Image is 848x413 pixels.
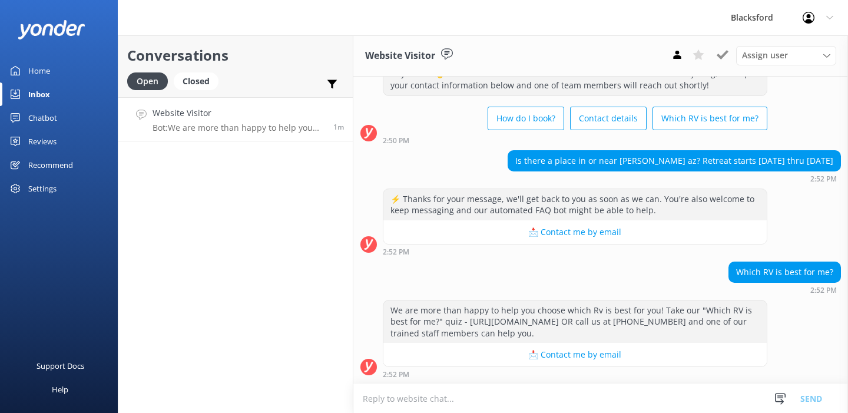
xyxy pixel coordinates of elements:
[153,107,324,120] h4: Website Visitor
[174,74,224,87] a: Closed
[127,44,344,67] h2: Conversations
[508,174,841,183] div: Sep 02 2025 02:52pm (UTC -06:00) America/Chihuahua
[742,49,788,62] span: Assign user
[383,370,767,378] div: Sep 02 2025 02:52pm (UTC -06:00) America/Chihuahua
[383,343,767,366] button: 📩 Contact me by email
[18,20,85,39] img: yonder-white-logo.png
[383,189,767,220] div: ⚡ Thanks for your message, we'll get back to you as soon as we can. You're also welcome to keep m...
[728,286,841,294] div: Sep 02 2025 02:52pm (UTC -06:00) America/Chihuahua
[28,82,50,106] div: Inbox
[383,64,767,95] div: Hey there! 👋 I'm a virtual assistant for Blacksford RV. Feel free to ask me anything, or drop you...
[383,371,409,378] strong: 2:52 PM
[383,300,767,343] div: We are more than happy to help you choose which Rv is best for you! Take our "Which RV is best fo...
[383,247,767,256] div: Sep 02 2025 02:52pm (UTC -06:00) America/Chihuahua
[383,220,767,244] button: 📩 Contact me by email
[37,354,84,378] div: Support Docs
[729,262,840,282] div: Which RV is best for me?
[383,249,409,256] strong: 2:52 PM
[28,106,57,130] div: Chatbot
[28,130,57,153] div: Reviews
[333,122,344,132] span: Sep 02 2025 02:52pm (UTC -06:00) America/Chihuahua
[383,136,767,144] div: Sep 02 2025 02:50pm (UTC -06:00) America/Chihuahua
[652,107,767,130] button: Which RV is best for me?
[28,177,57,200] div: Settings
[127,74,174,87] a: Open
[736,46,836,65] div: Assign User
[28,59,50,82] div: Home
[118,97,353,141] a: Website VisitorBot:We are more than happy to help you choose which Rv is best for you! Take our "...
[153,123,324,133] p: Bot: We are more than happy to help you choose which Rv is best for you! Take our "Which RV is be...
[488,107,564,130] button: How do I book?
[174,72,218,90] div: Closed
[52,378,68,401] div: Help
[508,151,840,171] div: Is there a place in or near [PERSON_NAME] az? Retreat starts [DATE] thru [DATE]
[570,107,647,130] button: Contact details
[127,72,168,90] div: Open
[810,287,837,294] strong: 2:52 PM
[365,48,435,64] h3: Website Visitor
[383,137,409,144] strong: 2:50 PM
[810,176,837,183] strong: 2:52 PM
[28,153,73,177] div: Recommend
